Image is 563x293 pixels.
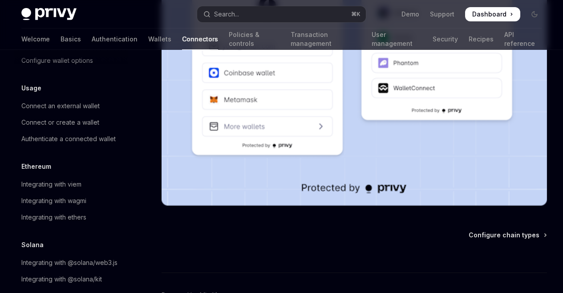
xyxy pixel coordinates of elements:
a: Connect an external wallet [14,98,128,114]
a: Security [433,28,458,50]
div: Integrating with viem [21,179,81,190]
span: ⌘ K [351,11,360,18]
div: Connect an external wallet [21,101,100,111]
a: Basics [61,28,81,50]
a: Demo [401,10,419,19]
a: Integrating with wagmi [14,193,128,209]
div: Authenticate a connected wallet [21,134,116,144]
div: Integrating with @solana/web3.js [21,257,117,268]
a: Integrating with @solana/kit [14,271,128,287]
h5: Usage [21,83,41,94]
span: Dashboard [472,10,506,19]
div: Integrating with ethers [21,212,86,223]
a: Support [430,10,454,19]
a: Welcome [21,28,50,50]
h5: Ethereum [21,161,51,172]
a: Integrating with ethers [14,209,128,225]
a: Dashboard [465,7,520,21]
h5: Solana [21,240,44,250]
button: Open search [197,6,366,22]
span: Configure chain types [469,231,539,240]
a: Recipes [469,28,494,50]
div: Integrating with @solana/kit [21,274,102,285]
a: Authenticate a connected wallet [14,131,128,147]
a: Integrating with @solana/web3.js [14,255,128,271]
div: Search... [214,9,239,20]
a: Transaction management [291,28,361,50]
div: Connect or create a wallet [21,117,99,128]
a: User management [372,28,422,50]
a: Policies & controls [229,28,280,50]
a: Configure chain types [469,231,546,240]
button: Toggle dark mode [527,7,542,21]
a: Integrating with viem [14,176,128,192]
div: Integrating with wagmi [21,195,86,206]
a: Wallets [148,28,171,50]
a: Authentication [92,28,138,50]
img: dark logo [21,8,77,20]
a: Connectors [182,28,218,50]
a: API reference [504,28,542,50]
a: Connect or create a wallet [14,114,128,130]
